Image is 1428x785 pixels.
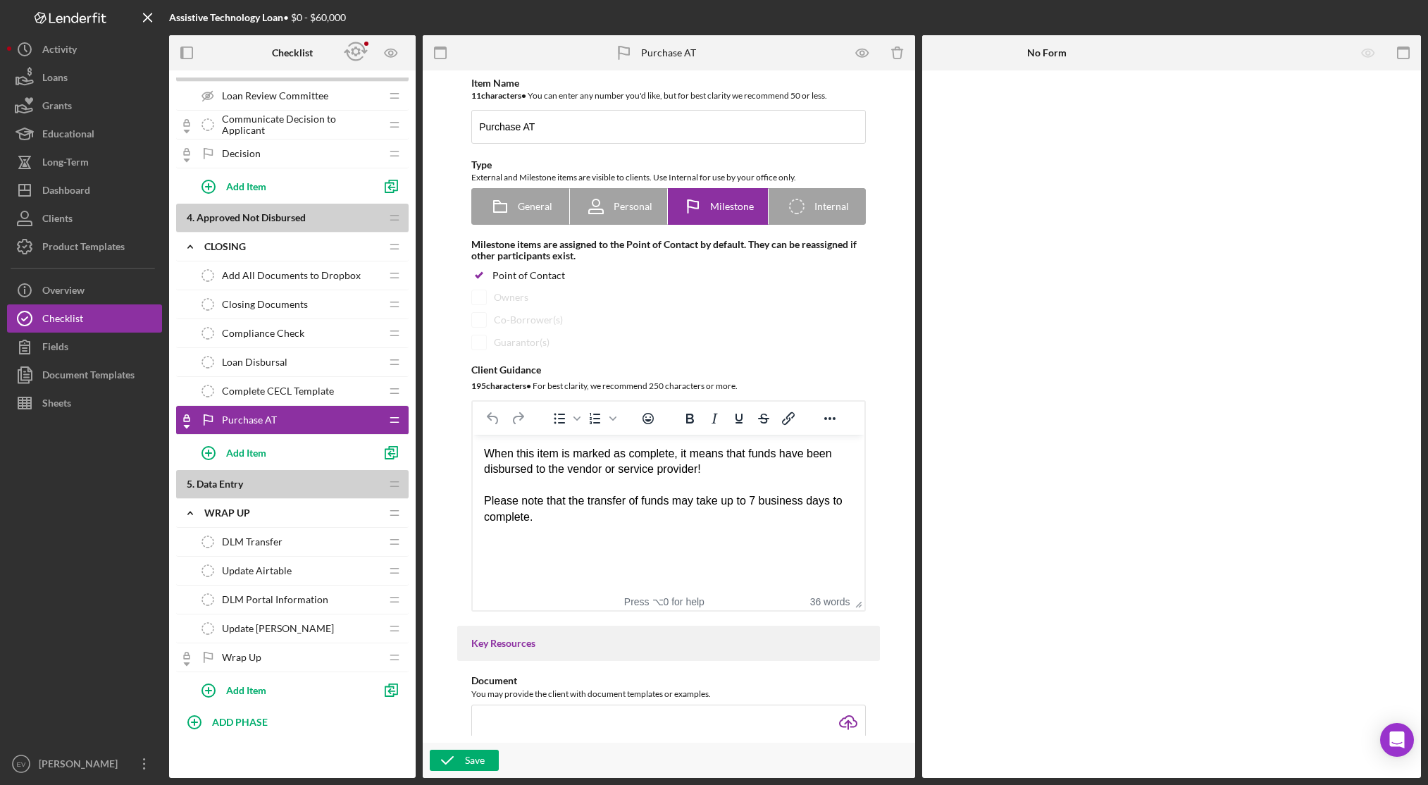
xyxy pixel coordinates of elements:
[494,337,550,348] div: Guarantor(s)
[471,239,866,261] div: Milestone items are assigned to the Point of Contact by default. They can be reassigned if other ...
[752,409,776,428] button: Strikethrough
[187,478,194,490] span: 5 .
[226,676,266,703] div: Add Item
[641,47,696,58] div: Purchase AT
[776,409,800,428] button: Insert/edit link
[473,435,864,593] iframe: Rich Text Area
[7,204,162,233] a: Clients
[222,357,287,368] span: Loan Disbursal
[222,270,361,281] span: Add All Documents to Dropbox
[818,409,842,428] button: Reveal or hide additional toolbar items
[190,676,373,704] button: Add Item
[42,148,89,180] div: Long-Term
[518,201,552,212] span: General
[226,173,266,199] div: Add Item
[702,409,726,428] button: Italic
[169,11,283,23] b: Assistive Technology Loan
[222,385,334,397] span: Complete CECL Template
[11,11,380,27] div: We have initiated the purchase of your AT!
[222,623,334,634] span: Update [PERSON_NAME]
[1380,723,1414,757] div: Open Intercom Messenger
[226,439,266,466] div: Add Item
[7,176,162,204] a: Dashboard
[190,438,373,466] button: Add Item
[602,596,726,607] div: Press ⌥0 for help
[465,750,485,771] div: Save
[471,364,866,376] div: Client Guidance
[506,409,530,428] button: Redo
[814,201,849,212] span: Internal
[190,172,373,200] button: Add Item
[7,233,162,261] button: Product Templates
[42,92,72,123] div: Grants
[1027,47,1067,58] b: No Form
[222,565,292,576] span: Update Airtable
[636,409,660,428] button: Emojis
[471,159,866,171] div: Type
[222,148,261,159] span: Decision
[7,148,162,176] button: Long-Term
[7,92,162,120] button: Grants
[471,638,866,649] div: Key Resources
[187,211,194,223] span: 4 .
[204,241,380,252] div: Closing
[471,78,866,89] div: Item Name
[42,176,90,208] div: Dashboard
[7,333,162,361] button: Fields
[42,304,83,336] div: Checklist
[494,314,563,326] div: Co-Borrower(s)
[42,389,71,421] div: Sheets
[222,90,328,101] span: Loan Review Committee
[176,707,409,736] button: ADD PHASE
[471,379,866,393] div: For best clarity, we recommend 250 characters or more.
[7,750,162,778] button: EV[PERSON_NAME]
[42,204,73,236] div: Clients
[42,233,125,264] div: Product Templates
[583,409,619,428] div: Numbered list
[11,11,380,27] body: Rich Text Area. Press ALT-0 for help.
[222,299,308,310] span: Closing Documents
[272,47,313,58] b: Checklist
[222,414,277,426] span: Purchase AT
[430,750,499,771] button: Save
[7,276,162,304] button: Overview
[678,409,702,428] button: Bold
[471,675,866,686] div: Document
[7,361,162,389] button: Document Templates
[212,716,268,728] b: ADD PHASE
[492,270,565,281] div: Point of Contact
[850,593,864,610] div: Press the Up and Down arrow keys to resize the editor.
[222,594,328,605] span: DLM Portal Information
[494,292,528,303] div: Owners
[222,113,380,136] span: Communicate Decision to Applicant
[471,89,866,103] div: You can enter any number you'd like, but for best clarity we recommend 50 or less.
[7,389,162,417] a: Sheets
[42,361,135,392] div: Document Templates
[197,478,243,490] span: Data Entry
[42,63,68,95] div: Loans
[169,12,346,23] div: • $0 - $60,000
[7,35,162,63] button: Activity
[471,381,531,391] b: 195 character s •
[471,90,526,101] b: 11 character s •
[222,536,283,548] span: DLM Transfer
[7,120,162,148] button: Educational
[471,171,866,185] div: External and Milestone items are visible to clients. Use Internal for use by your office only.
[204,507,380,519] div: Wrap up
[7,63,162,92] button: Loans
[222,652,261,663] span: Wrap Up
[710,201,754,212] span: Milestone
[42,35,77,67] div: Activity
[727,409,751,428] button: Underline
